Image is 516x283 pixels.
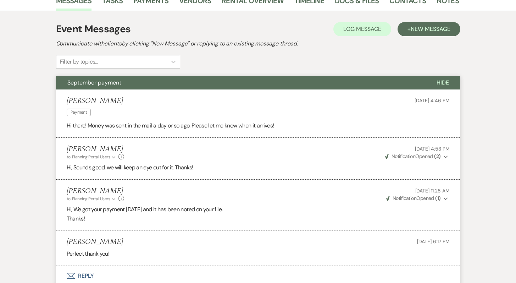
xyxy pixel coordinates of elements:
[67,97,123,105] h5: [PERSON_NAME]
[437,79,449,86] span: Hide
[67,187,124,196] h5: [PERSON_NAME]
[333,22,391,36] button: Log Message
[67,163,450,172] p: Hi, Sounds good, we will keep an eye out for it. Thanks!
[415,97,449,104] span: [DATE] 4:46 PM
[425,76,460,89] button: Hide
[417,238,449,245] span: [DATE] 6:17 PM
[67,205,450,214] p: Hi, We got your payment [DATE] and it has been noted on your file.
[67,238,123,246] h5: [PERSON_NAME]
[67,196,117,202] button: to: Planning Portal Users
[385,153,441,159] span: Opened
[67,196,110,202] span: to: Planning Portal Users
[67,214,450,223] p: Thanks!
[67,145,124,154] h5: [PERSON_NAME]
[434,153,440,159] strong: ( 2 )
[56,39,460,48] h2: Communicate with clients by clicking "New Message" or replying to an existing message thread.
[392,153,415,159] span: Notification
[435,195,440,201] strong: ( 1 )
[67,154,117,160] button: to: Planning Portal Users
[56,22,131,37] h1: Event Messages
[415,146,449,152] span: [DATE] 4:53 PM
[60,58,98,66] div: Filter by topics...
[67,154,110,160] span: to: Planning Portal Users
[386,195,441,201] span: Opened
[67,109,91,116] span: Payment
[343,25,381,33] span: Log Message
[56,76,425,89] button: September payment
[393,195,416,201] span: Notification
[67,121,450,130] p: Hi there! Money was sent in the mail a day or so ago. Please let me know when it arrives!
[67,79,121,86] span: September payment
[385,195,450,202] button: NotificationOpened (1)
[415,187,450,194] span: [DATE] 11:28 AM
[384,153,450,160] button: NotificationOpened (2)
[411,25,450,33] span: New Message
[67,249,450,258] p: Perfect thank you!
[398,22,460,36] button: +New Message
